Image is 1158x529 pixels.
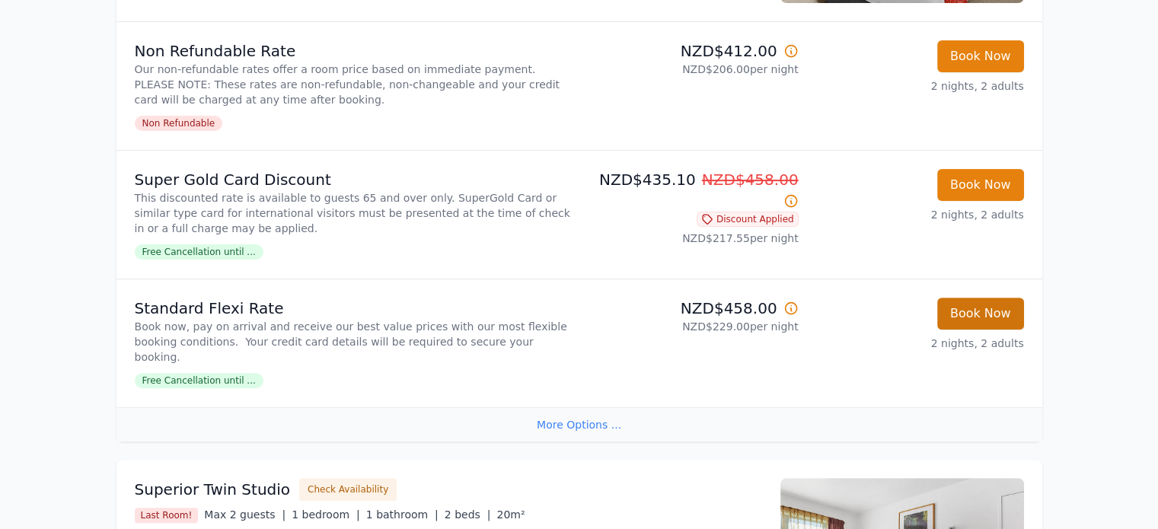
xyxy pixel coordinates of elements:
[135,298,573,319] p: Standard Flexi Rate
[585,298,799,319] p: NZD$458.00
[811,78,1024,94] p: 2 nights, 2 adults
[135,479,291,500] h3: Superior Twin Studio
[135,169,573,190] p: Super Gold Card Discount
[135,244,263,260] span: Free Cancellation until ...
[445,508,491,521] span: 2 beds |
[937,298,1024,330] button: Book Now
[585,40,799,62] p: NZD$412.00
[811,207,1024,222] p: 2 nights, 2 adults
[937,169,1024,201] button: Book Now
[135,190,573,236] p: This discounted rate is available to guests 65 and over only. SuperGold Card or similar type card...
[702,170,799,189] span: NZD$458.00
[299,478,397,501] button: Check Availability
[135,62,573,107] p: Our non-refundable rates offer a room price based on immediate payment. PLEASE NOTE: These rates ...
[116,407,1042,441] div: More Options ...
[496,508,525,521] span: 20m²
[135,40,573,62] p: Non Refundable Rate
[585,169,799,212] p: NZD$435.10
[135,319,573,365] p: Book now, pay on arrival and receive our best value prices with our most flexible booking conditi...
[697,212,799,227] span: Discount Applied
[585,62,799,77] p: NZD$206.00 per night
[204,508,286,521] span: Max 2 guests |
[292,508,360,521] span: 1 bedroom |
[135,116,223,131] span: Non Refundable
[366,508,439,521] span: 1 bathroom |
[937,40,1024,72] button: Book Now
[135,508,199,523] span: Last Room!
[585,319,799,334] p: NZD$229.00 per night
[811,336,1024,351] p: 2 nights, 2 adults
[135,373,263,388] span: Free Cancellation until ...
[585,231,799,246] p: NZD$217.55 per night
